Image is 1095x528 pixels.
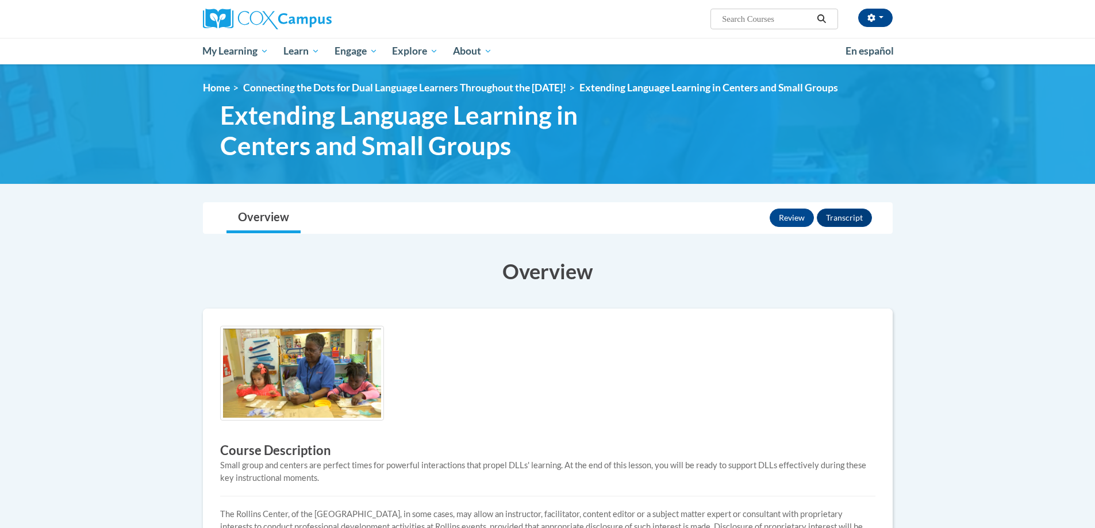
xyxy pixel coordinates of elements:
[202,44,268,58] span: My Learning
[335,44,378,58] span: Engage
[721,12,813,26] input: Search Courses
[220,326,384,421] img: Course logo image
[276,38,327,64] a: Learn
[195,38,276,64] a: My Learning
[243,82,566,94] a: Connecting the Dots for Dual Language Learners Throughout the [DATE]!
[203,82,230,94] a: Home
[838,39,901,63] a: En español
[385,38,445,64] a: Explore
[392,44,438,58] span: Explore
[579,82,838,94] span: Extending Language Learning in Centers and Small Groups
[203,9,332,29] img: Cox Campus
[186,38,910,64] div: Main menu
[220,100,617,161] span: Extending Language Learning in Centers and Small Groups
[770,209,814,227] button: Review
[283,44,320,58] span: Learn
[226,203,301,233] a: Overview
[220,459,875,484] div: Small group and centers are perfect times for powerful interactions that propel DLLs' learning. A...
[817,209,872,227] button: Transcript
[846,45,894,57] span: En español
[203,257,893,286] h3: Overview
[445,38,500,64] a: About
[453,44,492,58] span: About
[203,9,421,29] a: Cox Campus
[327,38,385,64] a: Engage
[858,9,893,27] button: Account Settings
[220,442,875,460] h3: Course Description
[813,12,830,26] button: Search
